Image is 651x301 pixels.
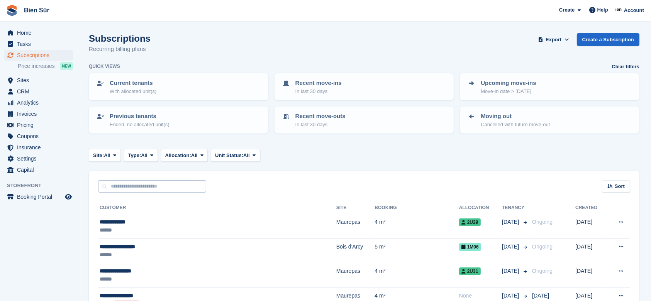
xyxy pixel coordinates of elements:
a: Previous tenants Ended, no allocated unit(s) [90,107,268,133]
a: Recent move-ins In last 30 days [275,74,453,100]
a: Bien Sûr [21,4,53,17]
a: menu [4,27,73,38]
span: Account [624,7,644,14]
td: 4 m² [375,263,459,288]
span: Tasks [17,39,63,49]
td: Maurepas [336,214,375,239]
td: Bois d'Arcy [336,238,375,263]
p: In last 30 days [295,88,342,95]
p: In last 30 days [295,121,346,129]
a: menu [4,50,73,61]
span: Ongoing [532,268,553,274]
span: Insurance [17,142,63,153]
td: Maurepas [336,263,375,288]
span: 1M06 [459,243,481,251]
span: [DATE] [502,292,520,300]
button: Unit Status: All [211,149,260,162]
span: Coupons [17,131,63,142]
span: Sort [615,183,625,190]
span: [DATE] [502,267,520,275]
p: With allocated unit(s) [110,88,156,95]
td: 5 m² [375,238,459,263]
th: Site [336,202,375,214]
p: Recent move-outs [295,112,346,121]
a: menu [4,108,73,119]
span: Home [17,27,63,38]
p: Ended, no allocated unit(s) [110,121,170,129]
span: All [141,152,147,159]
a: Moving out Cancelled with future move-out [461,107,639,133]
button: Type: All [124,149,158,162]
th: Created [575,202,607,214]
span: Booking Portal [17,191,63,202]
a: menu [4,75,73,86]
td: [DATE] [575,238,607,263]
td: [DATE] [575,263,607,288]
span: 2U29 [459,218,481,226]
img: stora-icon-8386f47178a22dfd0bd8f6a31ec36ba5ce8667c1dd55bd0f319d3a0aa187defe.svg [6,5,18,16]
span: Ongoing [532,244,553,250]
a: menu [4,164,73,175]
a: menu [4,86,73,97]
a: Current tenants With allocated unit(s) [90,74,268,100]
button: Allocation: All [161,149,208,162]
a: Upcoming move-ins Move-in date > [DATE] [461,74,639,100]
span: Unit Status: [215,152,243,159]
td: [DATE] [575,214,607,239]
a: menu [4,153,73,164]
a: Create a Subscription [577,33,639,46]
span: [DATE] [532,293,549,299]
a: menu [4,191,73,202]
span: Capital [17,164,63,175]
div: NEW [60,62,73,70]
span: Pricing [17,120,63,130]
span: Create [559,6,575,14]
span: 2U31 [459,267,481,275]
td: 4 m² [375,214,459,239]
div: None [459,292,502,300]
span: Subscriptions [17,50,63,61]
a: menu [4,39,73,49]
button: Site: All [89,149,121,162]
p: Upcoming move-ins [481,79,536,88]
h1: Subscriptions [89,33,151,44]
span: Sites [17,75,63,86]
p: Cancelled with future move-out [481,121,550,129]
span: Help [597,6,608,14]
a: Preview store [64,192,73,201]
span: [DATE] [502,243,520,251]
span: Price increases [18,63,55,70]
p: Previous tenants [110,112,170,121]
p: Recurring billing plans [89,45,151,54]
img: Asmaa Habri [615,6,623,14]
span: CRM [17,86,63,97]
th: Tenancy [502,202,529,214]
a: Recent move-outs In last 30 days [275,107,453,133]
a: menu [4,97,73,108]
span: Allocation: [165,152,191,159]
a: menu [4,120,73,130]
span: Site: [93,152,104,159]
span: Type: [128,152,141,159]
span: Invoices [17,108,63,119]
span: All [104,152,110,159]
span: [DATE] [502,218,520,226]
th: Booking [375,202,459,214]
th: Allocation [459,202,502,214]
a: menu [4,131,73,142]
span: Export [546,36,561,44]
p: Current tenants [110,79,156,88]
button: Export [537,33,571,46]
a: Price increases NEW [18,62,73,70]
span: Storefront [7,182,77,189]
th: Customer [98,202,336,214]
a: Clear filters [612,63,639,71]
span: Settings [17,153,63,164]
p: Move-in date > [DATE] [481,88,536,95]
span: All [243,152,250,159]
h6: Quick views [89,63,120,70]
p: Moving out [481,112,550,121]
span: Ongoing [532,219,553,225]
p: Recent move-ins [295,79,342,88]
a: menu [4,142,73,153]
